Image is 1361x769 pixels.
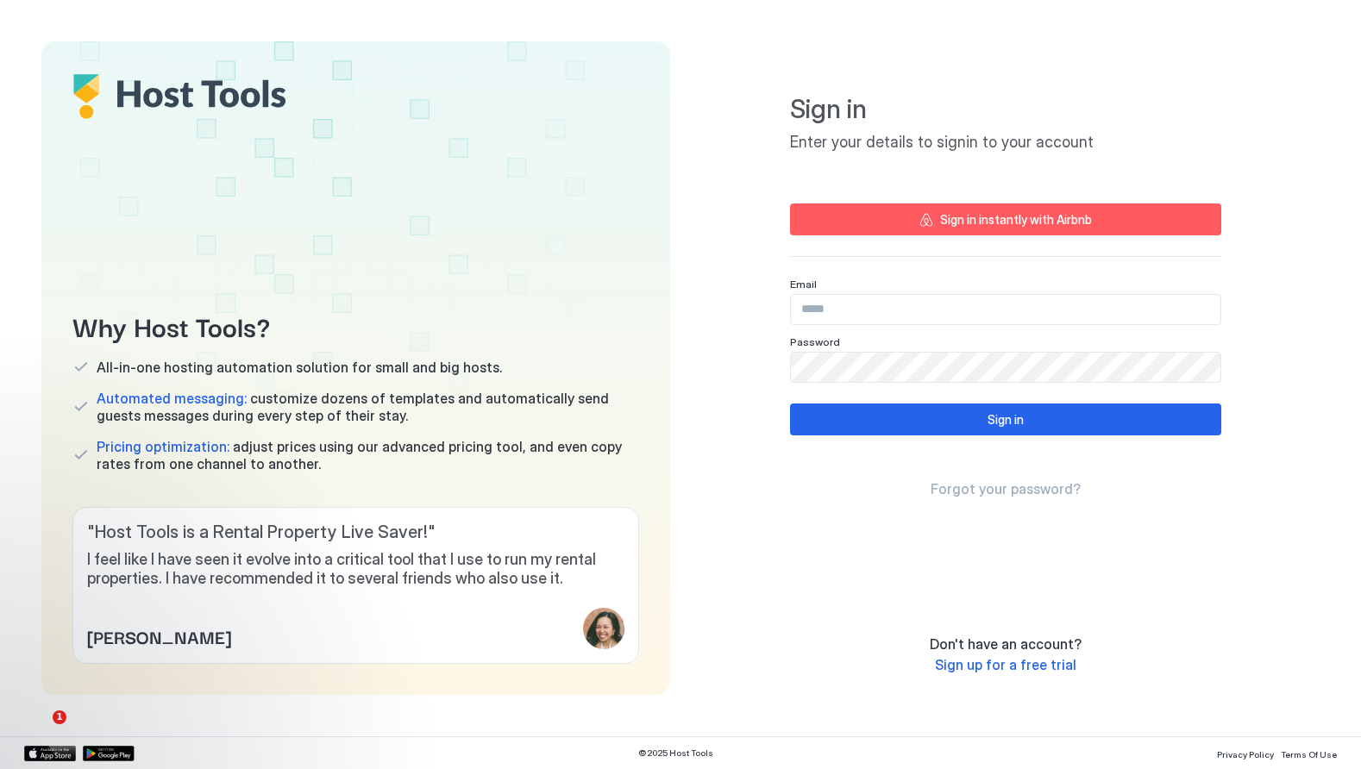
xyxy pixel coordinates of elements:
[790,403,1221,435] button: Sign in
[1217,744,1274,762] a: Privacy Policy
[931,480,1081,497] span: Forgot your password?
[931,480,1081,498] a: Forgot your password?
[638,747,713,759] span: © 2025 Host Tools
[791,353,1220,382] input: Input Field
[790,133,1221,153] span: Enter your details to signin to your account
[940,210,1092,228] div: Sign in instantly with Airbnb
[1217,749,1274,760] span: Privacy Policy
[97,438,639,472] span: adjust prices using our advanced pricing tool, and even copy rates from one channel to another.
[1281,744,1337,762] a: Terms Of Use
[935,656,1076,674] a: Sign up for a free trial
[17,710,59,752] iframe: Intercom live chat
[583,608,624,649] div: profile
[790,335,840,348] span: Password
[72,306,639,345] span: Why Host Tools?
[13,602,358,722] iframe: Intercom notifications message
[83,746,135,761] a: Google Play Store
[97,390,639,424] span: customize dozens of templates and automatically send guests messages during every step of their s...
[87,522,624,543] span: " Host Tools is a Rental Property Live Saver! "
[97,359,502,376] span: All-in-one hosting automation solution for small and big hosts.
[988,410,1024,428] div: Sign in
[87,550,624,589] span: I feel like I have seen it evolve into a critical tool that I use to run my rental properties. I ...
[1281,749,1337,760] span: Terms Of Use
[791,295,1220,324] input: Input Field
[930,635,1082,653] span: Don't have an account?
[24,746,76,761] a: App Store
[53,710,66,724] span: 1
[790,278,817,291] span: Email
[790,93,1221,126] span: Sign in
[97,390,247,407] span: Automated messaging:
[97,438,229,455] span: Pricing optimization:
[790,203,1221,235] button: Sign in instantly with Airbnb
